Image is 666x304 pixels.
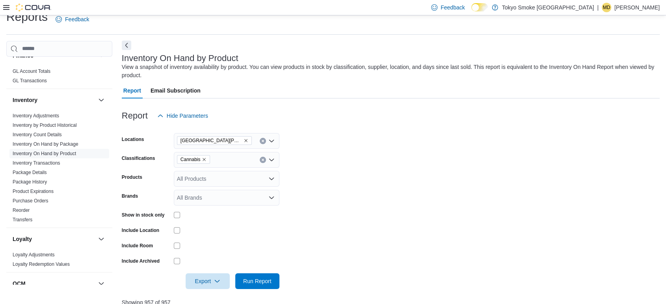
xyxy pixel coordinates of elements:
[167,112,208,120] span: Hide Parameters
[13,208,30,213] a: Reorder
[122,258,160,264] label: Include Archived
[13,188,54,195] span: Product Expirations
[122,155,155,161] label: Classifications
[154,108,211,124] button: Hide Parameters
[13,207,30,213] span: Reorder
[122,54,238,63] h3: Inventory On Hand by Product
[13,198,48,204] a: Purchase Orders
[13,252,55,258] a: Loyalty Adjustments
[186,273,230,289] button: Export
[123,83,141,98] span: Report
[235,273,279,289] button: Run Report
[177,155,210,164] span: Cannabis
[13,141,78,147] a: Inventory On Hand by Package
[441,4,465,11] span: Feedback
[13,122,77,128] a: Inventory by Product Historical
[6,250,112,272] div: Loyalty
[13,113,59,119] a: Inventory Adjustments
[268,157,275,163] button: Open list of options
[13,151,76,156] a: Inventory On Hand by Product
[13,179,47,185] a: Package History
[180,137,242,145] span: [GEOGRAPHIC_DATA][PERSON_NAME]
[13,96,95,104] button: Inventory
[13,169,47,176] span: Package Details
[13,235,32,243] h3: Loyalty
[13,78,47,83] a: GL Transactions
[13,68,50,74] span: GL Account Totals
[597,3,599,12] p: |
[6,9,48,25] h1: Reports
[471,3,488,11] input: Dark Mode
[6,111,112,228] div: Inventory
[65,15,89,23] span: Feedback
[268,195,275,201] button: Open list of options
[16,4,51,11] img: Cova
[122,243,153,249] label: Include Room
[97,95,106,105] button: Inventory
[13,122,77,128] span: Inventory by Product Historical
[13,96,37,104] h3: Inventory
[122,111,148,120] h3: Report
[13,261,70,267] span: Loyalty Redemption Values
[151,83,201,98] span: Email Subscription
[202,157,206,162] button: Remove Cannabis from selection in this group
[243,277,272,285] span: Run Report
[180,156,201,163] span: Cannabis
[97,51,106,60] button: Finance
[13,217,32,222] a: Transfers
[603,3,610,12] span: MD
[13,261,70,267] a: Loyalty Redemption Values
[268,176,275,182] button: Open list of options
[122,227,159,234] label: Include Location
[268,138,275,144] button: Open list of options
[122,41,131,50] button: Next
[13,132,62,137] a: Inventory Count Details
[52,11,92,27] a: Feedback
[177,136,252,145] span: London Byron Village
[190,273,225,289] span: Export
[97,279,106,288] button: OCM
[614,3,660,12] p: [PERSON_NAME]
[122,63,656,80] div: View a snapshot of inventory availability by product. You can view products in stock by classific...
[502,3,594,12] p: Tokyo Smoke [GEOGRAPHIC_DATA]
[97,234,106,244] button: Loyalty
[122,212,165,218] label: Show in stock only
[602,3,611,12] div: Matthew Dodgson
[122,193,138,199] label: Brands
[13,235,95,243] button: Loyalty
[122,174,142,180] label: Products
[6,67,112,89] div: Finance
[13,280,26,287] h3: OCM
[13,160,60,166] a: Inventory Transactions
[122,136,144,143] label: Locations
[13,170,47,175] a: Package Details
[244,138,248,143] button: Remove London Byron Village from selection in this group
[13,189,54,194] a: Product Expirations
[13,141,78,147] span: Inventory On Hand by Package
[13,69,50,74] a: GL Account Totals
[13,280,95,287] button: OCM
[260,157,266,163] button: Clear input
[260,138,266,144] button: Clear input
